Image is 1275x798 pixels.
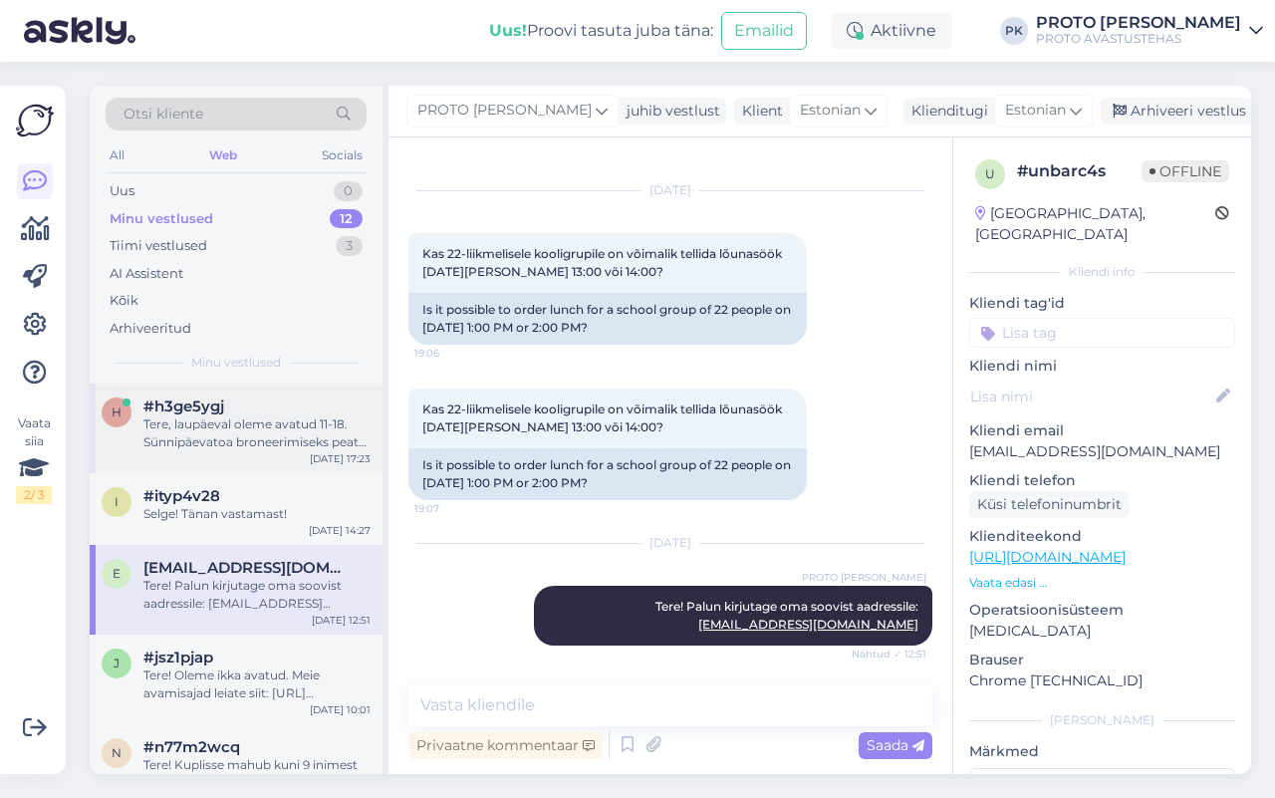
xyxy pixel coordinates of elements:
b: Uus! [489,21,527,40]
span: j [114,656,120,670]
button: Emailid [721,12,807,50]
span: Kas 22-liikmelisele kooligrupile on võimalik tellida lõunasöök [DATE][PERSON_NAME] 13:00 või 14:00? [422,246,785,279]
div: Arhiveeri vestlus [1101,98,1254,125]
span: #ityp4v28 [143,487,220,505]
div: Kõik [110,291,138,311]
div: Klienditugi [903,101,988,122]
p: Kliendi telefon [969,470,1235,491]
div: juhib vestlust [619,101,720,122]
div: Tiimi vestlused [110,236,207,256]
p: Kliendi nimi [969,356,1235,377]
span: #jsz1pjap [143,649,213,666]
p: Chrome [TECHNICAL_ID] [969,670,1235,691]
div: PROTO [PERSON_NAME] [1036,15,1241,31]
div: Tere, laupäeval oleme avatud 11-18. Sünnipäevatoa broneerimiseks peate kirjutama [EMAIL_ADDRESS][... [143,415,371,451]
div: Is it possible to order lunch for a school group of 22 people on [DATE] 1:00 PM or 2:00 PM? [408,448,807,500]
div: Aktiivne [831,13,952,49]
div: Selge! Tänan vastamast! [143,505,371,523]
div: PK [1000,17,1028,45]
a: [EMAIL_ADDRESS][DOMAIN_NAME] [698,617,918,632]
p: Operatsioonisüsteem [969,600,1235,621]
div: 0 [334,181,363,201]
div: # unbarc4s [1017,159,1142,183]
span: ellagussarova17@gmail.com [143,559,351,577]
span: Estonian [1005,100,1066,122]
div: [GEOGRAPHIC_DATA], [GEOGRAPHIC_DATA] [975,203,1215,245]
a: PROTO [PERSON_NAME]PROTO AVASTUSTEHAS [1036,15,1263,47]
span: PROTO [PERSON_NAME] [802,570,926,585]
input: Lisa nimi [970,386,1212,407]
span: i [115,494,119,509]
input: Lisa tag [969,318,1235,348]
p: [EMAIL_ADDRESS][DOMAIN_NAME] [969,441,1235,462]
div: Socials [318,142,367,168]
div: Proovi tasuta juba täna: [489,19,713,43]
span: 19:07 [414,501,489,516]
span: #h3ge5ygj [143,398,224,415]
div: Tere! Palun kirjutage oma soovist aadressile: [EMAIL_ADDRESS][DOMAIN_NAME] [143,577,371,613]
div: Is it possible to order lunch for a school group of 22 people on [DATE] 1:00 PM or 2:00 PM? [408,293,807,345]
span: h [112,404,122,419]
span: Kas 22-liikmelisele kooligrupile on võimalik tellida lõunasöök [DATE][PERSON_NAME] 13:00 või 14:00? [422,401,785,434]
span: u [985,166,995,181]
span: e [113,566,121,581]
div: [DATE] [408,181,932,199]
div: Web [205,142,241,168]
div: [DATE] 14:27 [309,523,371,538]
p: Kliendi email [969,420,1235,441]
div: Minu vestlused [110,209,213,229]
img: Askly Logo [16,102,54,139]
p: Kliendi tag'id [969,293,1235,314]
div: Küsi telefoninumbrit [969,491,1130,518]
span: #n77m2wcq [143,738,240,756]
span: 19:06 [414,346,489,361]
span: n [112,745,122,760]
p: Brauser [969,650,1235,670]
p: Klienditeekond [969,526,1235,547]
div: Kliendi info [969,263,1235,281]
span: Otsi kliente [124,104,203,125]
div: 2 / 3 [16,486,52,504]
div: Klient [734,101,783,122]
p: Vaata edasi ... [969,574,1235,592]
span: Tere! Palun kirjutage oma soovist aadressile: [655,599,918,632]
span: Offline [1142,160,1229,182]
p: Märkmed [969,741,1235,762]
span: Estonian [800,100,861,122]
div: Tere! Kuplisse mahub kuni 9 inimest aga selleks, et oleks mugav ka süüa, siis soovitame seal olla... [143,756,371,792]
div: Tere! Oleme ikka avatud. Meie avamisajad leiate siit: [URL][DOMAIN_NAME] [143,666,371,702]
div: Privaatne kommentaar [408,732,603,759]
div: 3 [336,236,363,256]
a: [URL][DOMAIN_NAME] [969,548,1126,566]
div: PROTO AVASTUSTEHAS [1036,31,1241,47]
div: Uus [110,181,134,201]
div: Vaata siia [16,414,52,504]
div: 12 [330,209,363,229]
div: [DATE] 12:51 [312,613,371,628]
div: [DATE] [408,534,932,552]
p: [MEDICAL_DATA] [969,621,1235,642]
div: [PERSON_NAME] [969,711,1235,729]
span: Nähtud ✓ 12:51 [852,647,926,662]
span: Saada [867,736,924,754]
span: Minu vestlused [191,354,281,372]
div: [DATE] 10:01 [310,702,371,717]
span: PROTO [PERSON_NAME] [417,100,592,122]
div: Arhiveeritud [110,319,191,339]
div: All [106,142,128,168]
div: AI Assistent [110,264,183,284]
div: [DATE] 17:23 [310,451,371,466]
